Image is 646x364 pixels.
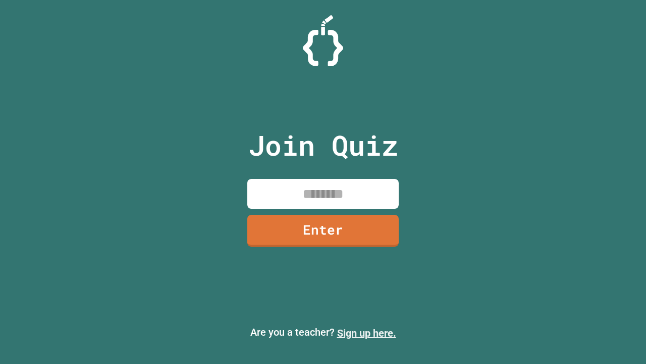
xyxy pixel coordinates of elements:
iframe: chat widget [604,324,636,354]
img: Logo.svg [303,15,343,66]
p: Join Quiz [248,124,398,166]
a: Sign up here. [337,327,396,339]
p: Are you a teacher? [8,325,638,341]
a: Enter [247,215,399,247]
iframe: chat widget [562,280,636,323]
